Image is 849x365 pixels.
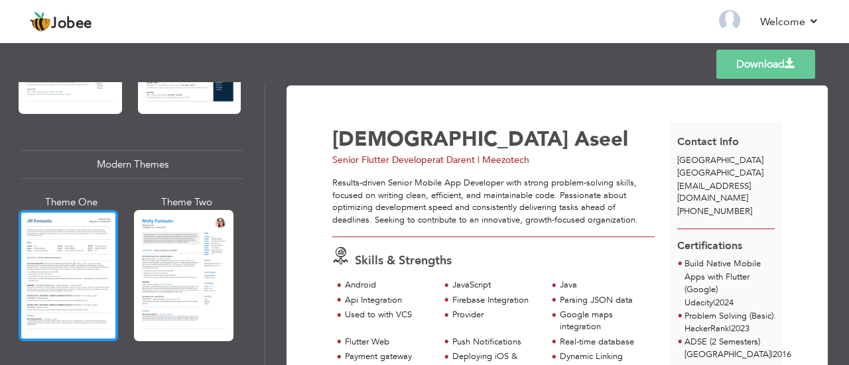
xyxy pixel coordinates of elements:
[685,323,791,336] p: HackerRank 2023
[677,229,742,254] span: Certifications
[677,134,739,149] span: Contact Info
[452,336,539,348] div: Push Notifications
[560,294,647,307] div: Parsing JSON data
[760,14,819,30] a: Welcome
[560,336,647,348] div: Real-time database
[677,205,752,217] span: [PHONE_NUMBER]
[345,294,432,307] div: Api Integration
[560,279,647,291] div: Java
[30,11,51,32] img: jobee.io
[332,177,655,226] div: Results-driven Senior Mobile App Developer with strong problem-solving skills, focused on writing...
[685,348,791,362] p: [GEOGRAPHIC_DATA] 2016
[685,310,776,322] span: Problem Solving (Basic):
[719,10,740,31] img: Profile Img
[560,309,647,333] div: Google maps integration
[452,279,539,291] div: JavaScript
[21,195,121,209] div: Theme One
[771,348,773,360] span: |
[355,252,452,269] span: Skills & Strengths
[21,150,243,179] div: Modern Themes
[30,11,92,32] a: Jobee
[729,323,731,335] span: |
[677,180,751,205] span: [EMAIL_ADDRESS][DOMAIN_NAME]
[452,309,539,321] div: Provider
[560,350,647,363] div: Dynamic Linking
[436,154,529,166] span: at Darent | Meezotech
[713,297,715,309] span: |
[137,195,236,209] div: Theme Two
[685,258,761,296] span: Build Native Mobile Apps with Flutter (Google)
[677,154,763,166] span: [GEOGRAPHIC_DATA]
[716,50,815,79] a: Download
[685,336,760,348] span: ADSE (2 Semesters)
[452,294,539,307] div: Firebase Integration
[345,279,432,291] div: Android
[677,167,763,179] span: [GEOGRAPHIC_DATA]
[685,297,775,310] p: Udacity 2024
[332,154,436,166] span: Senior Flutter Developer
[574,125,628,153] span: Aseel
[332,125,568,153] span: [DEMOGRAPHIC_DATA]
[345,336,432,348] div: Flutter Web
[51,17,92,31] span: Jobee
[345,309,432,321] div: Used to with VCS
